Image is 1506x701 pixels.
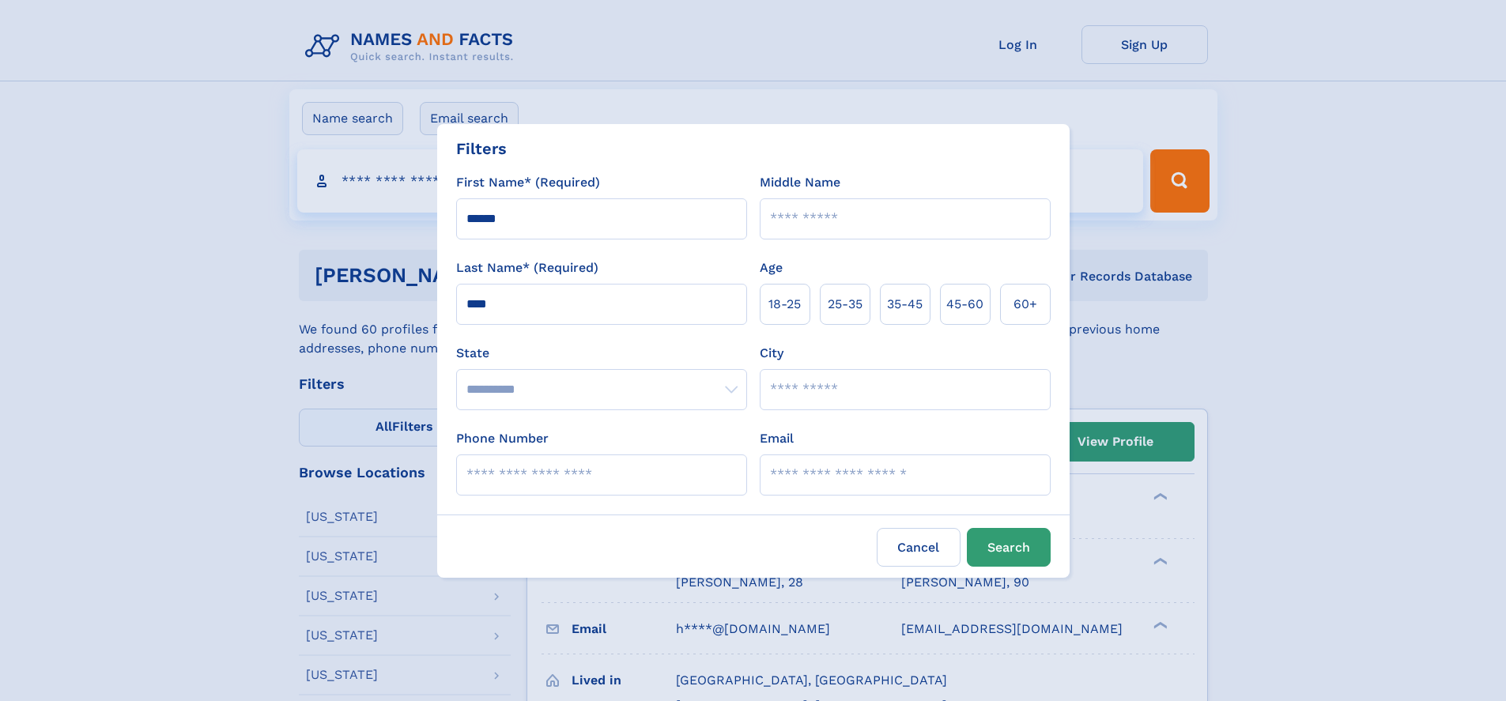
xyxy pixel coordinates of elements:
label: Last Name* (Required) [456,258,598,277]
span: 45‑60 [946,295,983,314]
label: Middle Name [760,173,840,192]
span: 35‑45 [887,295,923,314]
label: First Name* (Required) [456,173,600,192]
label: State [456,344,747,363]
span: 60+ [1013,295,1037,314]
span: 25‑35 [828,295,862,314]
label: Cancel [877,528,961,567]
div: Filters [456,137,507,160]
label: Age [760,258,783,277]
span: 18‑25 [768,295,801,314]
label: City [760,344,783,363]
label: Email [760,429,794,448]
button: Search [967,528,1051,567]
label: Phone Number [456,429,549,448]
